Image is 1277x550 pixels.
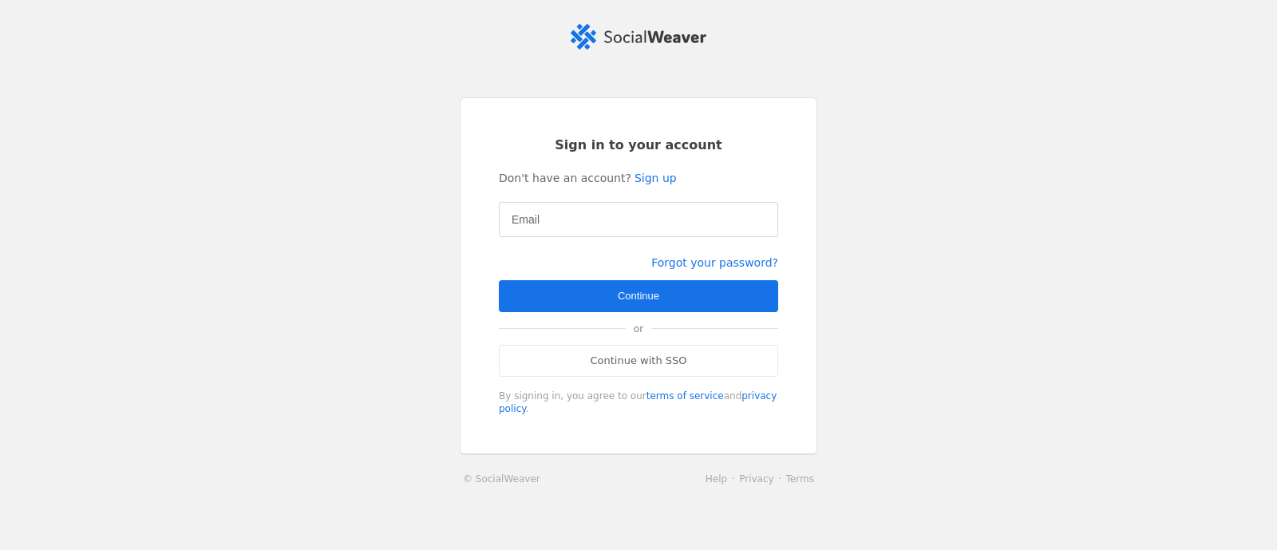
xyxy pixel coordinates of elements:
[635,170,677,186] a: Sign up
[626,313,651,345] span: or
[651,256,778,269] a: Forgot your password?
[706,473,727,485] a: Help
[499,345,778,377] a: Continue with SSO
[499,390,778,415] div: By signing in, you agree to our and .
[739,473,773,485] a: Privacy
[555,137,722,154] span: Sign in to your account
[774,471,786,487] li: ·
[499,170,631,186] span: Don't have an account?
[499,390,777,414] a: privacy policy
[727,471,739,487] li: ·
[463,471,540,487] a: © SocialWeaver
[512,210,765,229] input: Email
[512,210,540,229] mat-label: Email
[646,390,724,402] a: terms of service
[499,280,778,312] button: Continue
[618,288,659,304] span: Continue
[786,473,814,485] a: Terms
